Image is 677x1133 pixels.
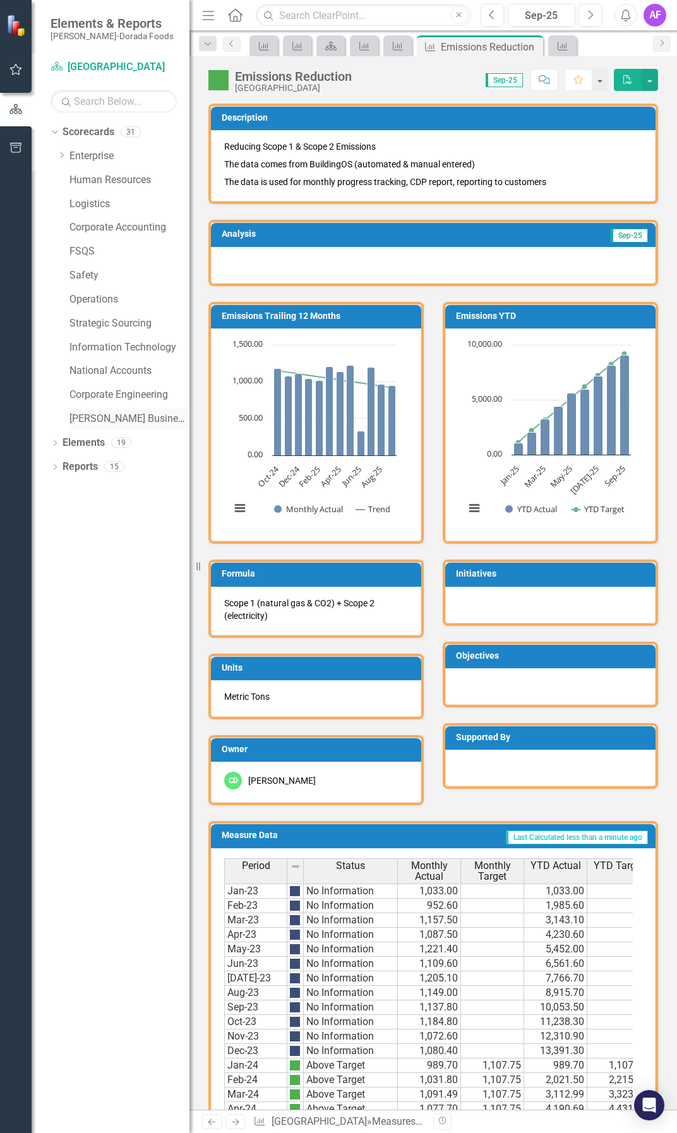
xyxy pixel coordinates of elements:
[465,500,483,517] button: View chart menu, Chart
[522,463,548,489] text: Mar-25
[524,1044,587,1058] td: 13,391.30
[486,73,523,87] span: Sep-25
[69,173,189,188] a: Human Resources
[398,928,461,942] td: 1,087.50
[290,959,300,969] img: png;base64,iVBORw0KGgoAAAANSUhEUgAAAJYAAADIAQMAAAAwS4omAAAAA1BMVEU9TXnnx7PJAAAACXBIWXMAAA7EAAAOxA...
[527,433,537,455] path: Feb-25, 2,055.3. YTD Actual.
[542,417,548,423] path: Mar-25, 3,155.5. YTD Target.
[512,8,571,23] div: Sep-25
[524,1000,587,1015] td: 10,053.50
[104,462,124,472] div: 15
[224,173,642,188] p: The data is used for monthly progress tracking, CDP report, reporting to customers
[121,127,141,138] div: 31
[304,913,398,928] td: No Information
[336,860,365,872] span: Status
[398,986,461,1000] td: 1,149.00
[582,384,587,389] path: Jun-25, 6,197.5. YTD Target.
[587,1088,650,1102] td: 3,323.25
[461,1058,524,1073] td: 1,107.75
[524,1088,587,1102] td: 3,112.99
[304,957,398,971] td: No Information
[290,930,300,940] img: png;base64,iVBORw0KGgoAAAANSUhEUgAAAJYAAADIAQMAAAAwS4omAAAAA1BMVEU9TXnnx7PJAAAACXBIWXMAAA7EAAAOxA...
[398,1073,461,1088] td: 1,031.80
[524,1029,587,1044] td: 12,310.90
[224,928,287,942] td: Apr-23
[224,140,642,155] p: Reducing Scope 1 & Scope 2 Emissions
[63,460,98,474] a: Reports
[290,1060,300,1070] img: png;base64,iVBORw0KGgoAAAANSUhEUgAAAFwAAABcCAMAAADUMSJqAAAAA1BMVEVNr1CdzNKbAAAAH0lEQVRoge3BgQAAAA...
[224,339,408,528] div: Chart. Highcharts interactive chart.
[461,1073,524,1088] td: 1,107.75
[69,316,189,331] a: Strategic Sourcing
[580,390,590,455] path: Jun-25, 5,948.1. YTD Actual.
[398,913,461,928] td: 1,157.50
[222,229,422,239] h3: Analysis
[304,884,398,899] td: No Information
[541,419,550,455] path: Mar-25, 3,259.9. YTD Actual.
[441,39,540,55] div: Emissions Reduction
[290,944,300,954] img: png;base64,iVBORw0KGgoAAAANSUhEUgAAAJYAAADIAQMAAAAwS4omAAAAA1BMVEU9TXnnx7PJAAAACXBIWXMAAA7EAAAOxA...
[272,1115,367,1127] a: [GEOGRAPHIC_DATA]
[304,1044,398,1058] td: No Information
[69,268,189,283] a: Safety
[235,83,352,93] div: [GEOGRAPHIC_DATA]
[596,373,601,378] path: Jul-25, 7,211.5. YTD Target.
[69,340,189,355] a: Information Technology
[398,1058,461,1073] td: 989.70
[487,448,502,459] text: 0.00
[224,1058,287,1073] td: Jan-24
[290,988,300,998] img: png;base64,iVBORw0KGgoAAAANSUhEUgAAAJYAAADIAQMAAAAwS4omAAAAA1BMVEU9TXnnx7PJAAAACXBIWXMAAA7EAAAOxA...
[398,971,461,986] td: 1,205.10
[461,1088,524,1102] td: 1,107.75
[634,1090,664,1120] div: Open Intercom Messenger
[388,386,396,456] path: Sep-25, 944.3. Monthly Actual.
[274,503,342,515] button: Show Monthly Actual
[248,774,316,787] div: [PERSON_NAME]
[472,393,502,404] text: 5,000.00
[587,1058,650,1073] td: 1,107.75
[285,376,292,456] path: Nov-24, 1,074.6. Monthly Actual.
[51,16,174,31] span: Elements & Reports
[356,503,390,515] button: Show Trend
[224,913,287,928] td: Mar-23
[242,860,270,872] span: Period
[51,31,174,41] small: [PERSON_NAME]-Dorada Foods
[290,1089,300,1100] img: png;base64,iVBORw0KGgoAAAANSUhEUgAAAFwAAABcCAMAAADUMSJqAAAAA1BMVEVNr1CdzNKbAAAAH0lEQVRoge3BgQAAAA...
[231,500,249,517] button: View chart menu, Chart
[276,464,303,490] text: Dec-24
[224,1015,287,1029] td: Oct-23
[248,448,263,460] text: 0.00
[587,1102,650,1117] td: 4,431.00
[461,1102,524,1117] td: 1,107.75
[222,113,649,123] h3: Description
[224,1029,287,1044] td: Nov-23
[304,971,398,986] td: No Information
[232,338,263,349] text: 1,500.00
[467,338,502,349] text: 10,000.00
[304,942,398,957] td: No Information
[567,393,577,455] path: May-25, 5,617.3. YTD Actual.
[291,861,301,872] img: 8DAGhfEEPCf229AAAAAElFTkSuQmCC
[304,1015,398,1029] td: No Information
[69,292,189,307] a: Operations
[295,374,303,456] path: Dec-24, 1,107. Monthly Actual.
[607,366,616,455] path: Aug-25, 8,110.8. YTD Actual.
[224,1102,287,1117] td: Apr-24
[524,884,587,899] td: 1,033.00
[304,1058,398,1073] td: Above Target
[398,1044,461,1058] td: 1,080.40
[524,942,587,957] td: 5,452.00
[51,60,177,75] a: [GEOGRAPHIC_DATA]
[508,4,575,27] button: Sep-25
[398,1088,461,1102] td: 1,091.49
[316,381,323,456] path: Feb-25, 1,013.3. Monthly Actual.
[224,598,374,621] span: Scope 1 (natural gas & CO2) + Scope 2 (electricity)
[290,886,300,896] img: png;base64,iVBORw0KGgoAAAANSUhEUgAAAJYAAADIAQMAAAAwS4omAAAAA1BMVEU9TXnnx7PJAAAACXBIWXMAAA7EAAAOxA...
[548,463,575,490] text: May-25
[368,368,375,456] path: Jul-25, 1,196.9. Monthly Actual.
[235,69,352,83] div: Emissions Reduction
[458,339,642,528] div: Chart. Highcharts interactive chart.
[524,899,587,913] td: 1,985.60
[224,772,242,789] div: CD
[516,440,521,445] path: Jan-25, 1,107.75. YTD Target.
